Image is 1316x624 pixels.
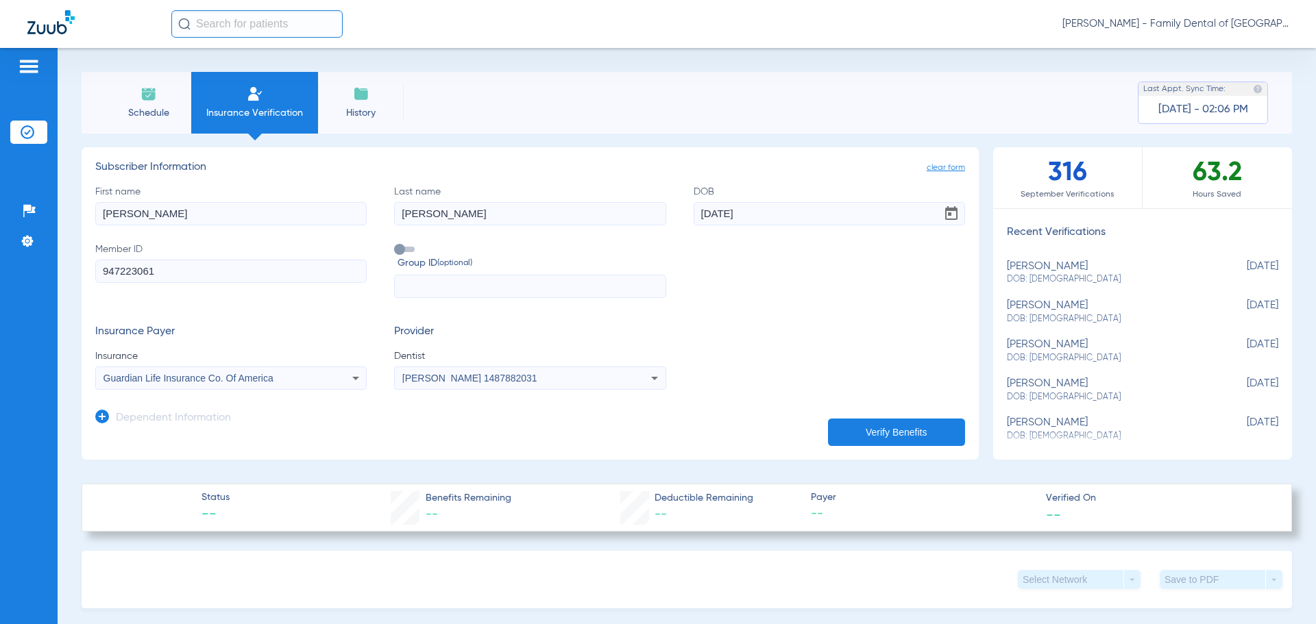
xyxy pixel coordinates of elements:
small: (optional) [437,256,472,271]
img: Manual Insurance Verification [247,86,263,102]
span: -- [655,508,667,521]
img: Search Icon [178,18,191,30]
span: -- [811,506,1034,523]
span: [PERSON_NAME] 1487882031 [402,373,537,384]
span: Schedule [116,106,181,120]
span: [DATE] [1210,299,1278,325]
div: [PERSON_NAME] [1007,338,1210,364]
span: Payer [811,490,1034,505]
span: clear form [927,161,965,175]
div: [PERSON_NAME] [1007,377,1210,403]
label: Last name [394,185,666,225]
div: 316 [993,147,1143,208]
div: [PERSON_NAME] [1007,416,1210,442]
h3: Insurance Payer [95,325,367,339]
span: Dentist [394,349,666,363]
span: September Verifications [993,188,1142,201]
input: Search for patients [171,10,343,38]
span: DOB: [DEMOGRAPHIC_DATA] [1007,430,1210,442]
span: Insurance Verification [202,106,308,120]
h3: Provider [394,325,666,339]
span: [DATE] [1210,377,1278,403]
span: History [328,106,393,120]
h3: Subscriber Information [95,161,965,175]
span: DOB: [DEMOGRAPHIC_DATA] [1007,391,1210,403]
span: [DATE] [1210,338,1278,364]
span: -- [202,506,230,525]
input: Last name [394,202,666,225]
span: [DATE] - 02:06 PM [1158,103,1248,116]
img: hamburger-icon [18,58,40,75]
span: Hours Saved [1143,188,1292,201]
span: Last Appt. Sync Time: [1143,82,1226,96]
div: 63.2 [1143,147,1292,208]
span: DOB: [DEMOGRAPHIC_DATA] [1007,273,1210,286]
span: [PERSON_NAME] - Family Dental of [GEOGRAPHIC_DATA] [1062,17,1289,31]
span: Guardian Life Insurance Co. Of America [103,373,273,384]
span: [DATE] [1210,260,1278,286]
span: Deductible Remaining [655,491,753,506]
span: DOB: [DEMOGRAPHIC_DATA] [1007,352,1210,364]
span: -- [426,508,438,521]
label: First name [95,185,367,225]
label: DOB [694,185,965,225]
span: [DATE] [1210,416,1278,442]
span: Status [202,490,230,505]
input: Member ID [95,260,367,283]
img: Zuub Logo [27,10,75,34]
img: last sync help info [1253,84,1263,94]
div: [PERSON_NAME] [1007,260,1210,286]
input: First name [95,202,367,225]
span: DOB: [DEMOGRAPHIC_DATA] [1007,313,1210,325]
input: DOBOpen calendar [694,202,965,225]
button: Verify Benefits [828,419,965,446]
div: [PERSON_NAME] [1007,299,1210,325]
span: Verified On [1046,491,1269,506]
span: Benefits Remaining [426,491,511,506]
button: Open calendar [938,200,965,227]
label: Member ID [95,242,367,299]
img: Schedule [141,86,157,102]
span: Group ID [398,256,666,271]
h3: Dependent Information [116,412,231,425]
span: Insurance [95,349,367,363]
img: History [353,86,369,102]
h3: Recent Verifications [993,226,1292,240]
span: -- [1046,507,1061,521]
